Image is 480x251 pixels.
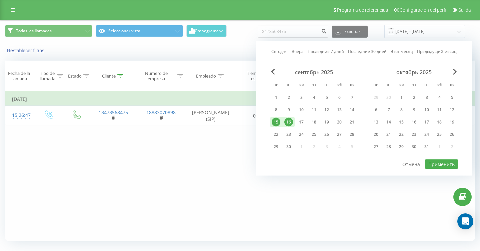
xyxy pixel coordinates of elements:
[410,118,418,126] div: 16
[420,117,433,127] div: пт 17 окт. 2025 г.
[334,80,344,90] abbr: суббота
[284,93,293,102] div: 2
[308,48,344,55] a: Последние 7 дней
[332,26,368,38] button: Exportar
[408,117,420,127] div: чт 16 окт. 2025 г.
[382,105,395,115] div: вт 7 окт. 2025 г.
[400,7,447,13] font: Configuración del perfil
[295,129,308,139] div: ср 24 сент. 2025 г.
[422,118,431,126] div: 17
[196,73,216,79] font: Empleado
[310,130,318,139] div: 25
[146,109,176,116] a: 18883070898
[435,130,444,139] div: 25
[8,70,30,82] font: Fecha de la llamada
[435,93,444,102] div: 4
[433,93,446,103] div: сб 4 окт. 2025 г.
[272,106,280,114] div: 8
[434,80,444,90] abbr: суббота
[420,142,433,152] div: пт 31 окт. 2025 г.
[247,70,268,82] font: Tiempo de espera
[399,159,424,169] button: Отмена
[333,117,346,127] div: сб 20 сент. 2025 г.
[270,129,282,139] div: пн 22 сент. 2025 г.
[337,7,388,13] font: Programa de referencias
[397,130,406,139] div: 22
[410,142,418,151] div: 30
[395,129,408,139] div: ср 22 окт. 2025 г.
[372,142,380,151] div: 27
[297,93,306,102] div: 3
[333,129,346,139] div: сб 27 сент. 2025 г.
[410,93,418,102] div: 2
[322,118,331,126] div: 19
[397,93,406,102] div: 1
[272,142,280,151] div: 29
[322,130,331,139] div: 26
[422,93,431,102] div: 3
[446,129,458,139] div: вс 26 окт. 2025 г.
[310,93,318,102] div: 4
[446,93,458,103] div: вс 5 окт. 2025 г.
[433,117,446,127] div: сб 18 окт. 2025 г.
[335,93,344,102] div: 6
[310,118,318,126] div: 18
[270,117,282,127] div: пн 15 сент. 2025 г.
[322,106,331,114] div: 12
[284,130,293,139] div: 23
[433,105,446,115] div: сб 11 окт. 2025 г.
[322,93,331,102] div: 5
[396,80,406,90] abbr: среда
[270,69,358,76] div: сентябрь 2025
[296,80,306,90] abbr: среда
[270,142,282,152] div: пн 29 сент. 2025 г.
[297,118,306,126] div: 17
[12,112,31,118] font: 15:26:47
[344,29,360,34] font: Exportar
[384,130,393,139] div: 21
[408,105,420,115] div: чт 9 окт. 2025 г.
[282,93,295,103] div: вт 2 сент. 2025 г.
[422,142,431,151] div: 31
[346,129,358,139] div: вс 28 сент. 2025 г.
[435,118,444,126] div: 18
[448,130,456,139] div: 26
[335,118,344,126] div: 20
[297,106,306,114] div: 10
[435,106,444,114] div: 11
[370,142,382,152] div: пн 27 окт. 2025 г.
[271,48,288,55] a: Сегодня
[333,93,346,103] div: сб 6 сент. 2025 г.
[5,48,48,54] button: Restablecer filtros
[271,69,275,75] span: Previous Month
[68,73,82,79] font: Estado
[272,130,280,139] div: 22
[420,129,433,139] div: пт 24 окт. 2025 г.
[458,7,471,13] font: Salida
[99,109,128,116] a: 13473568475
[108,28,140,34] font: Seleccionar vista
[12,96,27,102] font: [DATE]
[370,69,458,76] div: октябрь 2025
[253,113,265,119] font: 00:25
[397,118,406,126] div: 15
[391,48,413,55] a: Этот месяц
[284,142,293,151] div: 30
[308,93,320,103] div: чт 4 сент. 2025 г.
[309,80,319,90] abbr: четверг
[284,118,293,126] div: 16
[408,129,420,139] div: чт 23 окт. 2025 г.
[292,48,304,55] a: Вчера
[408,142,420,152] div: чт 30 окт. 2025 г.
[282,129,295,139] div: вт 23 сент. 2025 г.
[382,142,395,152] div: вт 28 окт. 2025 г.
[384,142,393,151] div: 28
[272,93,280,102] div: 1
[448,118,456,126] div: 19
[395,105,408,115] div: ср 8 окт. 2025 г.
[346,117,358,127] div: вс 21 сент. 2025 г.
[335,130,344,139] div: 27
[409,80,419,90] abbr: четверг
[446,105,458,115] div: вс 12 окт. 2025 г.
